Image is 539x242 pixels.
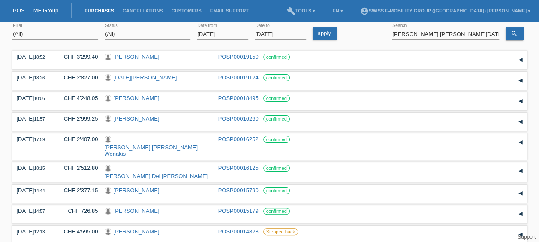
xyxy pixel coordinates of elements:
[118,8,167,13] a: Cancellations
[514,136,527,149] div: expand/collapse
[17,74,51,81] div: [DATE]
[17,136,51,142] div: [DATE]
[114,95,160,101] a: [PERSON_NAME]
[17,95,51,101] div: [DATE]
[57,187,98,194] div: CHF 2'377.15
[263,115,290,122] label: confirmed
[105,144,198,157] a: [PERSON_NAME] [PERSON_NAME] Wenakis
[263,228,298,235] label: Stepped back
[283,8,320,13] a: buildTools ▾
[114,208,160,214] a: [PERSON_NAME]
[34,117,45,121] span: 11:57
[34,209,45,214] span: 14:57
[514,54,527,67] div: expand/collapse
[313,27,337,40] a: apply
[34,55,45,60] span: 18:52
[514,74,527,87] div: expand/collapse
[17,228,51,235] div: [DATE]
[218,136,259,142] a: POSP00016252
[57,136,98,142] div: CHF 2'407.00
[360,7,369,15] i: account_circle
[57,74,98,81] div: CHF 2'827.00
[34,188,45,193] span: 14:44
[57,54,98,60] div: CHF 3'299.40
[218,187,259,194] a: POSP00015790
[114,228,160,235] a: [PERSON_NAME]
[17,115,51,122] div: [DATE]
[218,115,259,122] a: POSP00016260
[356,8,535,13] a: account_circleSwiss E-Mobility Group ([GEOGRAPHIC_DATA]) [PERSON_NAME] ▾
[167,8,206,13] a: Customers
[17,165,51,171] div: [DATE]
[506,27,524,40] a: search
[34,230,45,234] span: 12:13
[218,228,259,235] a: POSP00014828
[206,8,253,13] a: Email Support
[114,54,160,60] a: [PERSON_NAME]
[263,208,290,215] label: confirmed
[514,187,527,200] div: expand/collapse
[263,95,290,102] label: confirmed
[514,165,527,178] div: expand/collapse
[57,208,98,214] div: CHF 726.85
[263,187,290,194] label: confirmed
[105,173,208,179] a: [PERSON_NAME] Del [PERSON_NAME]
[57,165,98,171] div: CHF 2'512.80
[114,74,177,81] a: [DATE][PERSON_NAME]
[263,165,290,172] label: confirmed
[13,7,58,14] a: POS — MF Group
[218,165,259,171] a: POSP00016125
[34,166,45,171] span: 18:15
[518,234,536,240] a: Support
[34,76,45,80] span: 18:26
[511,30,518,37] i: search
[514,228,527,241] div: expand/collapse
[17,54,51,60] div: [DATE]
[34,96,45,101] span: 10:06
[57,115,98,122] div: CHF 2'999.25
[287,7,295,15] i: build
[514,208,527,221] div: expand/collapse
[514,95,527,108] div: expand/collapse
[218,95,259,101] a: POSP00018495
[218,54,259,60] a: POSP00019150
[17,208,51,214] div: [DATE]
[328,8,347,13] a: EN ▾
[80,8,118,13] a: Purchases
[114,115,160,122] a: [PERSON_NAME]
[57,228,98,235] div: CHF 4'595.00
[263,54,290,60] label: confirmed
[263,136,290,143] label: confirmed
[218,74,259,81] a: POSP00019124
[114,187,160,194] a: [PERSON_NAME]
[218,208,259,214] a: POSP00015179
[263,74,290,81] label: confirmed
[514,115,527,128] div: expand/collapse
[17,187,51,194] div: [DATE]
[57,95,98,101] div: CHF 4'248.05
[34,137,45,142] span: 17:59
